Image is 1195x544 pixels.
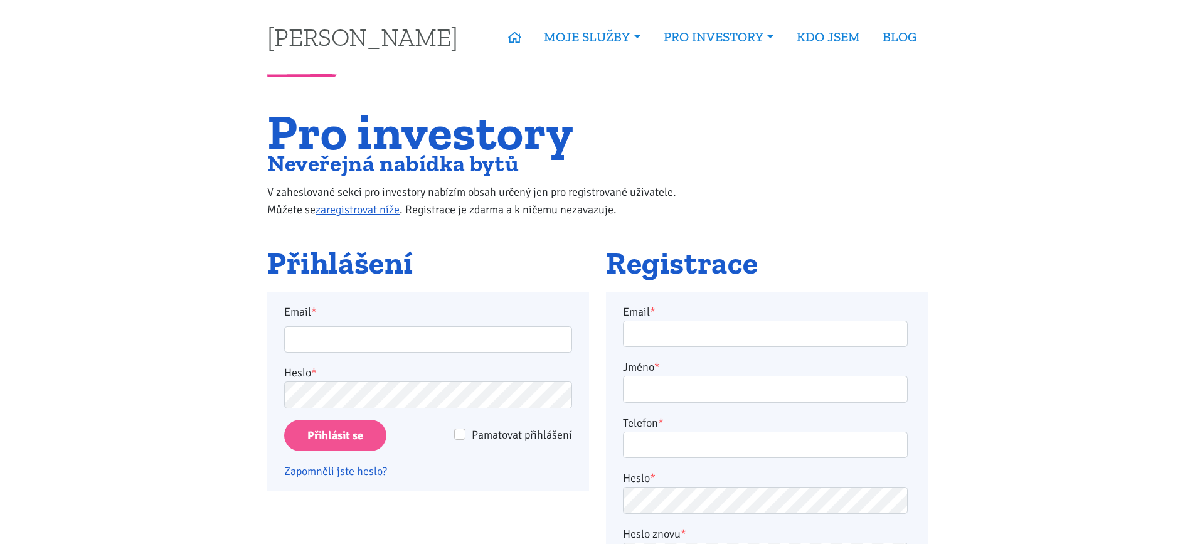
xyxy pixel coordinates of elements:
[284,364,317,381] label: Heslo
[284,464,387,478] a: Zapomněli jste heslo?
[681,527,686,541] abbr: required
[267,153,702,174] h2: Neveřejná nabídka bytů
[284,420,386,452] input: Přihlásit se
[623,414,664,432] label: Telefon
[472,428,572,442] span: Pamatovat přihlášení
[316,203,400,216] a: zaregistrovat níže
[650,471,656,485] abbr: required
[654,360,660,374] abbr: required
[533,23,652,51] a: MOJE SLUŽBY
[623,525,686,543] label: Heslo znovu
[652,23,785,51] a: PRO INVESTORY
[267,111,702,153] h1: Pro investory
[623,303,656,321] label: Email
[267,247,589,280] h2: Přihlášení
[276,303,581,321] label: Email
[623,469,656,487] label: Heslo
[871,23,928,51] a: BLOG
[267,24,458,49] a: [PERSON_NAME]
[650,305,656,319] abbr: required
[658,416,664,430] abbr: required
[785,23,871,51] a: KDO JSEM
[606,247,928,280] h2: Registrace
[623,358,660,376] label: Jméno
[267,183,702,218] p: V zaheslované sekci pro investory nabízím obsah určený jen pro registrované uživatele. Můžete se ...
